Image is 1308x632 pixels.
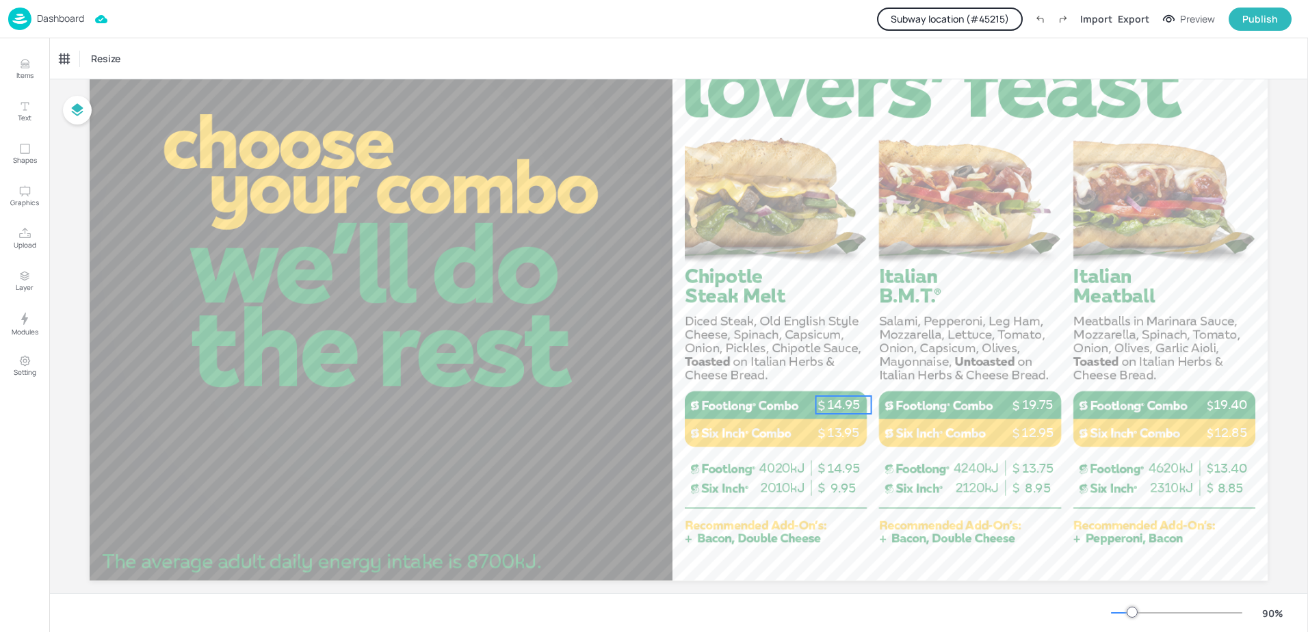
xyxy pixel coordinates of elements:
label: Undo (Ctrl + Z) [1028,8,1051,31]
p: 13.95 [816,424,872,442]
span: 14.95 [827,460,860,476]
div: Import [1080,12,1112,26]
p: 14.95 [816,396,872,414]
span: 13.40 [1214,460,1248,476]
span: 8.85 [1218,480,1244,496]
div: Preview [1180,12,1215,27]
span: 9.95 [830,480,856,496]
button: Publish [1229,8,1292,31]
p: 12.85 [1203,424,1258,442]
div: 90 % [1256,606,1289,620]
div: Publish [1242,12,1278,27]
span: 13.75 [1022,460,1053,476]
p: 12.95 [1010,424,1066,442]
span: Resize [88,51,123,66]
p: 19.75 [1010,396,1066,414]
div: Export [1118,12,1149,26]
button: Subway location (#45215) [877,8,1023,31]
span: 8.95 [1025,480,1050,496]
p: Dashboard [37,14,84,23]
label: Redo (Ctrl + Y) [1051,8,1075,31]
p: 19.40 [1203,396,1258,414]
img: logo-86c26b7e.jpg [8,8,31,30]
button: Preview [1155,9,1223,29]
